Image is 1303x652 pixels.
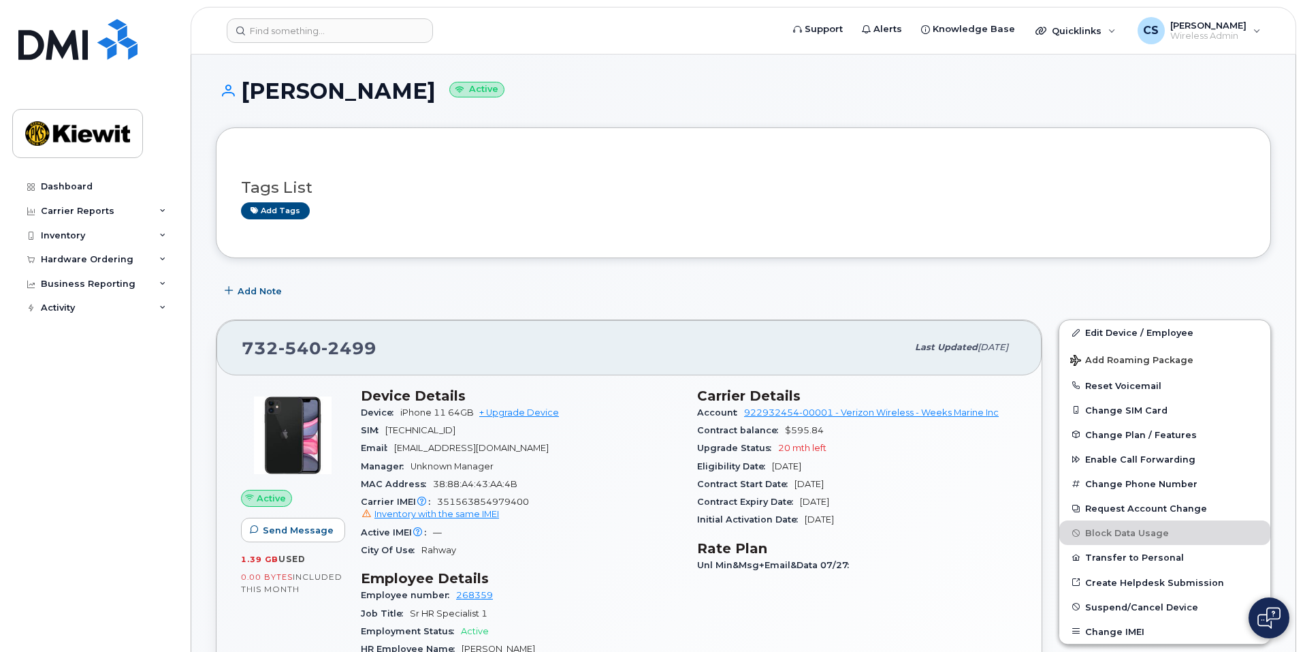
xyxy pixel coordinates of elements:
img: iPhone_11.jpg [252,394,334,476]
span: City Of Use [361,545,421,555]
span: 0.00 Bytes [241,572,293,582]
span: iPhone 11 64GB [400,407,474,418]
button: Transfer to Personal [1059,545,1270,570]
span: SIM [361,425,385,435]
span: 2499 [321,338,376,358]
span: [DATE] [772,461,801,471]
span: $595.84 [785,425,824,435]
span: [DATE] [794,479,824,489]
button: Change Phone Number [1059,471,1270,496]
span: [TECHNICAL_ID] [385,425,455,435]
a: Inventory with the same IMEI [361,509,499,519]
h3: Device Details [361,388,681,404]
span: Account [697,407,744,418]
span: Contract Start Date [697,479,794,489]
h3: Tags List [241,179,1246,196]
h3: Carrier Details [697,388,1017,404]
span: MAC Address [361,479,433,489]
button: Change IMEI [1059,619,1270,644]
a: + Upgrade Device [479,407,559,418]
span: Unl Min&Msg+Email&Data 07/27 [697,560,856,570]
span: Employee number [361,590,456,600]
span: Send Message [263,524,334,537]
span: Change Plan / Features [1085,429,1197,439]
button: Enable Call Forwarding [1059,447,1270,471]
button: Change SIM Card [1059,398,1270,422]
span: 351563854979400 [361,497,681,521]
span: Active IMEI [361,527,433,538]
h1: [PERSON_NAME] [216,79,1271,103]
a: 268359 [456,590,493,600]
span: Sr HR Specialist 1 [410,608,487,619]
span: Last updated [915,342,978,352]
span: Rahway [421,545,456,555]
span: 20 mth left [778,443,826,453]
button: Add Note [216,279,293,303]
span: Add Note [238,285,282,298]
button: Reset Voicemail [1059,373,1270,398]
small: Active [449,82,504,97]
span: — [433,527,442,538]
a: 922932454-00001 - Verizon Wireless - Weeks Marine Inc [744,407,999,418]
span: Add Roaming Package [1070,355,1193,368]
span: [DATE] [805,514,834,525]
span: [DATE] [800,497,829,507]
button: Add Roaming Package [1059,345,1270,373]
span: [DATE] [978,342,1008,352]
button: Request Account Change [1059,496,1270,521]
button: Send Message [241,518,345,542]
span: Active [257,492,286,505]
span: used [278,554,306,564]
span: Active [461,626,489,636]
span: Employment Status [361,626,461,636]
span: included this month [241,572,342,594]
span: Initial Activation Date [697,514,805,525]
button: Change Plan / Features [1059,422,1270,447]
button: Block Data Usage [1059,521,1270,545]
img: Open chat [1257,607,1281,629]
span: 732 [242,338,376,358]
a: Create Helpdesk Submission [1059,570,1270,595]
span: 540 [278,338,321,358]
span: [EMAIL_ADDRESS][DOMAIN_NAME] [394,443,549,453]
span: 1.39 GB [241,555,278,564]
span: Inventory with the same IMEI [374,509,499,519]
h3: Rate Plan [697,540,1017,557]
a: Add tags [241,202,310,219]
span: Suspend/Cancel Device [1085,602,1198,612]
span: Upgrade Status [697,443,778,453]
span: Enable Call Forwarding [1085,454,1195,465]
span: 38:88:A4:43:AA:4B [433,479,517,489]
span: Eligibility Date [697,461,772,471]
span: Job Title [361,608,410,619]
span: Contract balance [697,425,785,435]
span: Carrier IMEI [361,497,437,507]
span: Email [361,443,394,453]
button: Suspend/Cancel Device [1059,595,1270,619]
span: Device [361,407,400,418]
a: Edit Device / Employee [1059,320,1270,345]
span: Manager [361,461,411,471]
h3: Employee Details [361,570,681,587]
span: Unknown Manager [411,461,494,471]
span: Contract Expiry Date [697,497,800,507]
